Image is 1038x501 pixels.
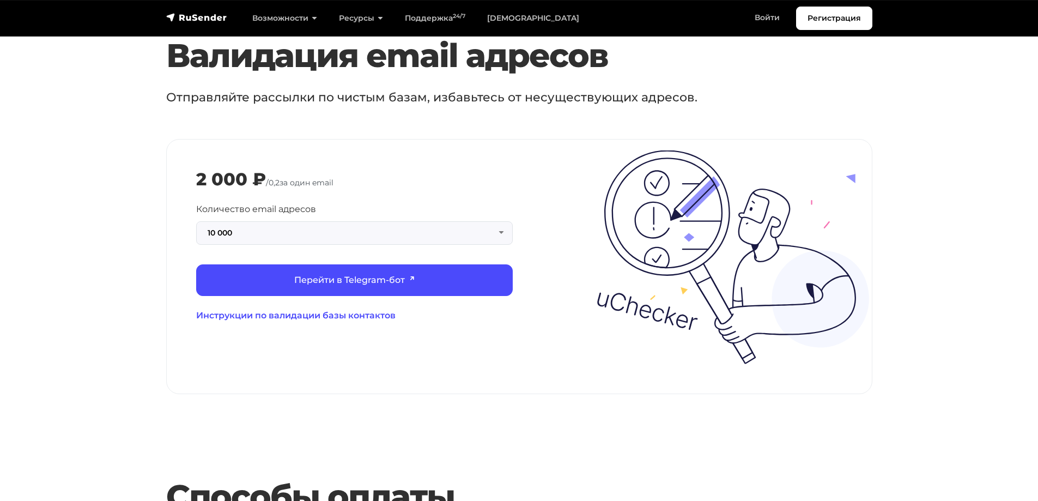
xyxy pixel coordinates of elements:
[196,309,513,322] a: Инструкции по валидации базы контактов
[328,7,394,29] a: Ресурсы
[196,221,513,245] button: 10 000
[476,7,590,29] a: [DEMOGRAPHIC_DATA]
[166,88,784,106] p: Отправляйте рассылки по чистым базам, избавьтесь от несуществующих адресов.
[241,7,328,29] a: Возможности
[196,169,266,190] div: 2 000 ₽
[796,7,872,30] a: Регистрация
[196,264,513,296] a: Перейти в Telegram-бот
[196,203,316,216] label: Количество email адресов
[744,7,791,29] a: Войти
[266,178,333,188] span: / за один email
[166,12,227,23] img: RuSender
[453,13,465,20] sup: 24/7
[269,178,280,188] span: 0,2
[166,36,812,75] h3: Валидация email адресов
[394,7,476,29] a: Поддержка24/7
